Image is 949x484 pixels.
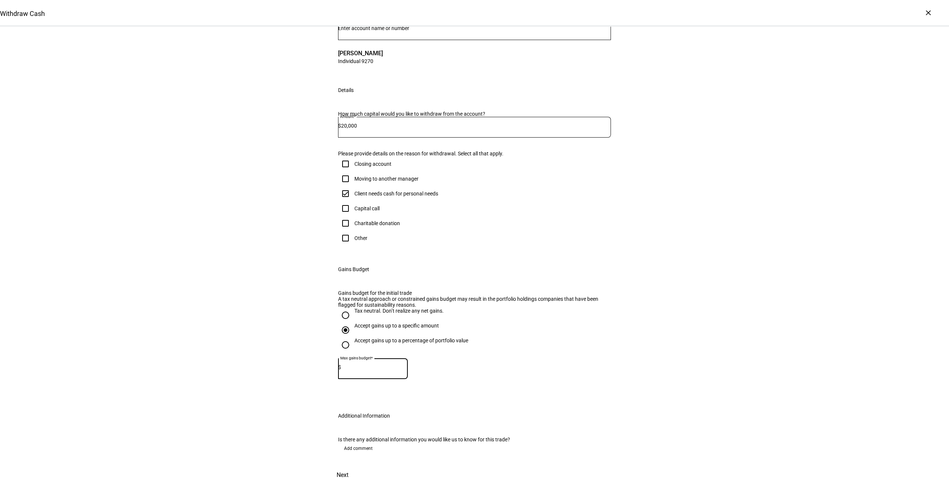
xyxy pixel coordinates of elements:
span: Next [337,466,348,484]
div: Additional Information [338,413,390,419]
div: Tax neutral. Don’t realize any net gains. [354,308,444,314]
div: Accept gains up to a percentage of portfolio value [354,338,468,343]
span: Individual 9270 [338,57,383,65]
mat-label: Max gains budget* [340,356,373,360]
div: Gains Budget [338,266,369,272]
div: Accept gains up to a specific amount [354,323,439,329]
button: Add comment [338,442,378,454]
input: Number [338,25,611,31]
div: Details [338,87,354,93]
div: Closing account [354,161,391,167]
button: Next [326,466,359,484]
div: Other [354,235,367,241]
div: Gains budget for the initial trade [338,290,611,296]
div: Please provide details on the reason for withdrawal. Select all that apply. [338,151,611,157]
div: Capital call [354,205,380,211]
div: Moving to another manager [354,176,419,182]
span: $ [338,364,341,370]
mat-label: Amount* [340,114,356,119]
div: How much capital would you like to withdraw from the account? [338,111,611,117]
div: A tax neutral approach or constrained gains budget may result in the portfolio holdings companies... [338,296,611,308]
span: Add comment [344,442,373,454]
span: $ [338,123,341,129]
span: [PERSON_NAME] [338,49,383,57]
div: Is there any additional information you would like us to know for this trade? [338,437,611,442]
div: Charitable donation [354,220,400,226]
div: × [922,7,934,19]
div: Client needs cash for personal needs [354,191,438,197]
